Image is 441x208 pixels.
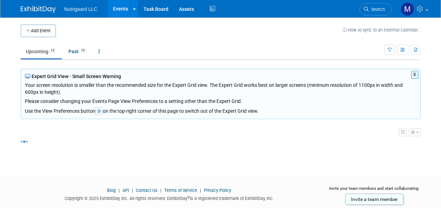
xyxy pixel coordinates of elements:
a: Terms of Service [164,188,197,193]
a: Upcoming12 [21,45,62,58]
a: API [122,188,129,193]
span: Nutrigaard LLC [64,6,98,12]
button: X [411,71,419,79]
img: loading... [21,141,28,143]
div: Your screen resolution is smaller than the recommended size for the Expert Grid view. The Expert ... [25,80,416,105]
span: | [130,188,135,193]
span: Search [369,7,385,12]
img: Mathias Ruperti [401,2,414,16]
span: | [159,188,163,193]
div: Please consider changing your Events Page View Preferences to a setting other than the Expert Grid. [25,96,416,105]
span: | [117,188,121,193]
a: Blog [107,188,116,193]
span: 12 [49,48,56,53]
a: How to sync to an external calendar... [342,27,421,33]
sup: ® [187,195,190,199]
a: Contact Us [136,188,158,193]
button: Add Event [21,25,56,37]
span: | [198,188,203,193]
div: Use the View Preferences button on the top-right corner of this page to switch out of the Expert ... [25,105,416,115]
a: Invite a team member [345,194,403,205]
div: Expert Grid View - Small Screen Warning [25,73,416,80]
a: Search [359,3,392,15]
a: Past13 [63,45,92,58]
span: 13 [79,48,87,53]
img: ExhibitDay [21,6,56,13]
a: Privacy Policy [204,188,231,193]
div: Invite your team members and start collaborating: [328,186,421,196]
div: Copyright © 2025 ExhibitDay, Inc. All rights reserved. ExhibitDay is a registered trademark of Ex... [21,194,318,202]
